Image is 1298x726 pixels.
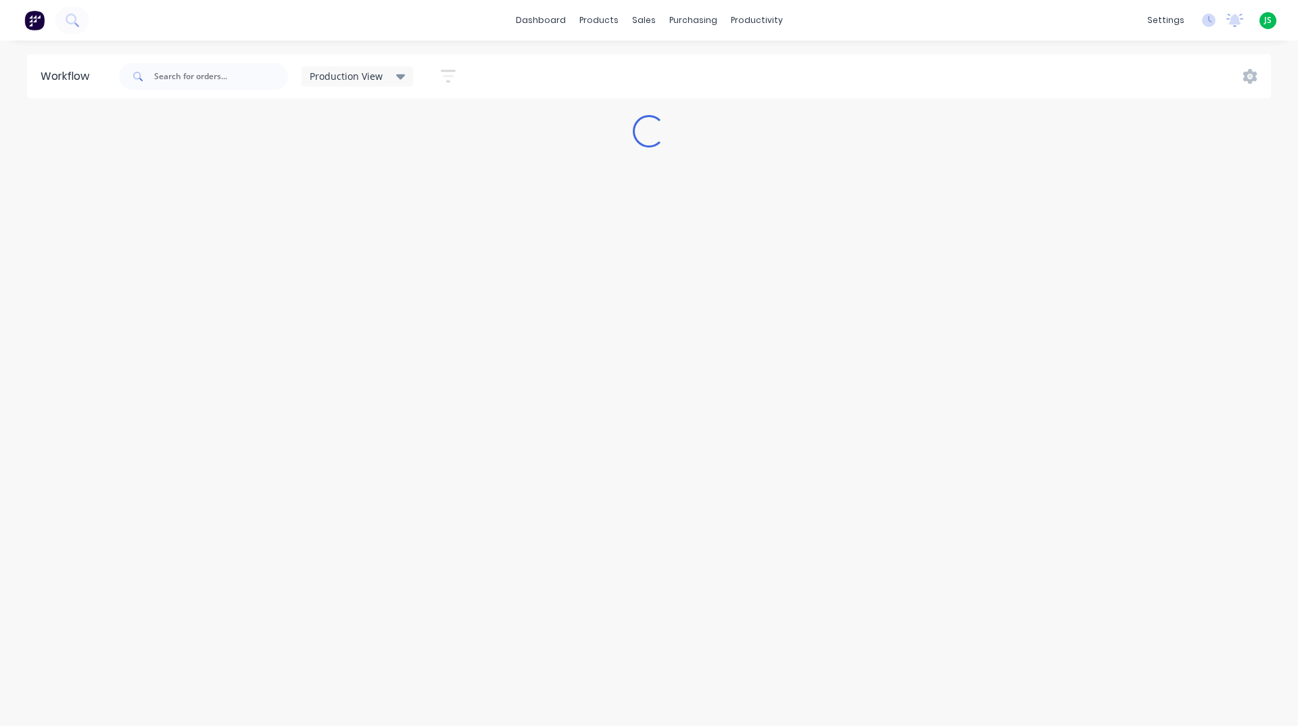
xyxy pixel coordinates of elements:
div: Workflow [41,68,96,85]
a: dashboard [509,10,573,30]
img: Factory [24,10,45,30]
span: JS [1264,14,1272,26]
input: Search for orders... [154,63,288,90]
div: productivity [724,10,790,30]
div: settings [1140,10,1191,30]
div: products [573,10,625,30]
div: sales [625,10,663,30]
div: purchasing [663,10,724,30]
span: Production View [310,69,383,83]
